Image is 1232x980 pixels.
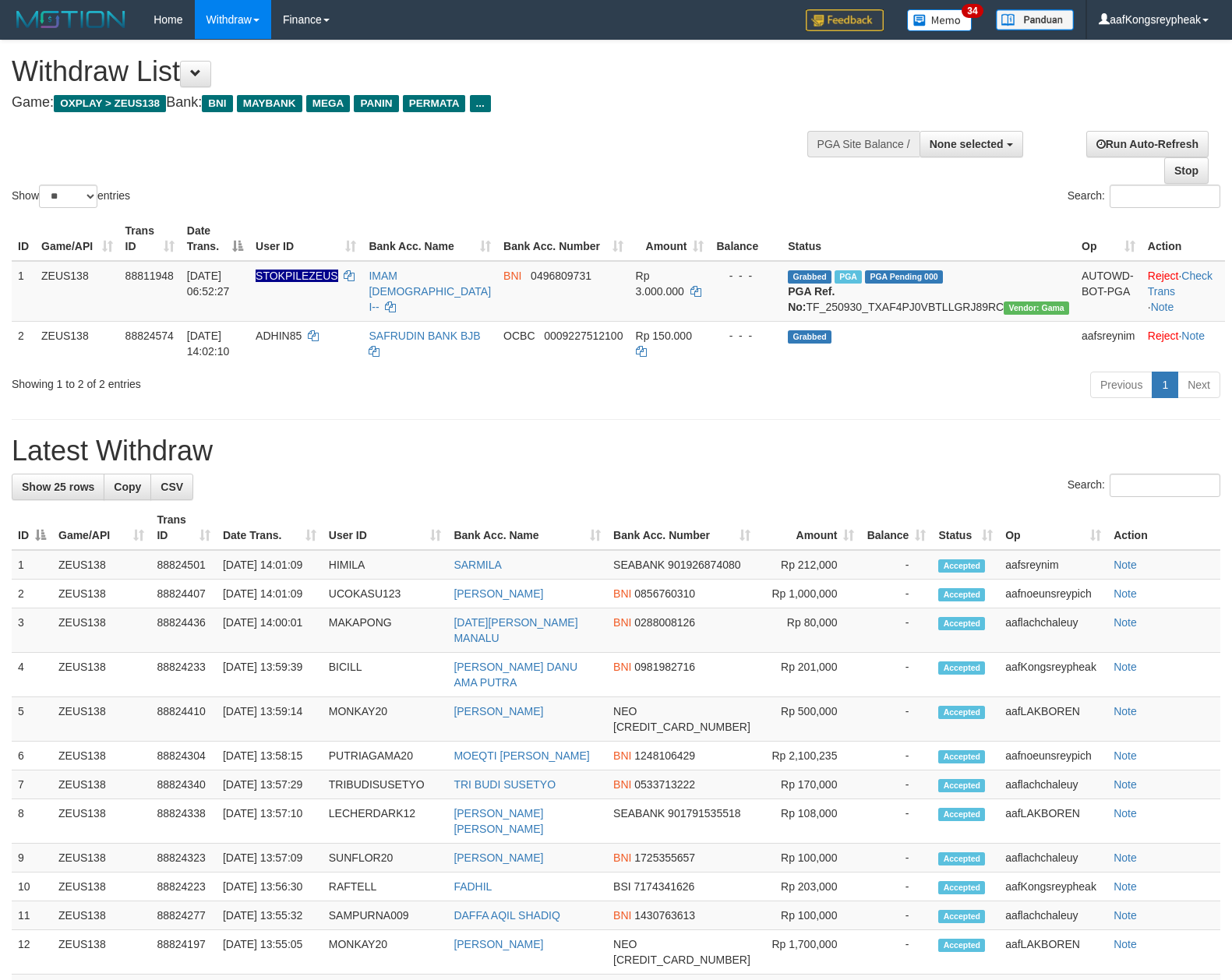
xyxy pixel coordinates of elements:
span: Copy 1725355657 to clipboard [634,851,695,864]
a: Next [1177,372,1220,398]
th: Bank Acc. Number: activate to sort column ascending [497,217,629,261]
td: 1 [12,550,52,580]
td: aaflachchaleuy [999,844,1107,872]
td: 88824304 [150,742,216,770]
span: 34 [962,4,983,18]
th: Status [782,217,1075,261]
th: Status: activate to sort column ascending [932,506,999,550]
span: SEABANK [613,807,665,820]
button: None selected [920,131,1023,157]
td: Rp 500,000 [757,697,861,742]
th: Action [1107,506,1220,550]
a: Note [1114,909,1137,922]
th: Bank Acc. Name: activate to sort column ascending [362,217,497,261]
td: aafnoeunsreypich [999,742,1107,770]
td: Rp 1,000,000 [757,580,861,608]
a: Note [1114,587,1137,600]
td: [DATE] 13:55:05 [217,930,323,975]
td: UCOKASU123 [323,580,448,608]
td: 1 [12,261,35,322]
img: panduan.png [996,9,1074,30]
td: 11 [12,901,52,930]
a: Note [1114,616,1137,629]
span: BNI [613,778,631,791]
td: aaflachchaleuy [999,901,1107,930]
td: 5 [12,697,52,742]
span: OXPLAY > ZEUS138 [54,95,166,112]
td: ZEUS138 [52,872,150,901]
th: User ID: activate to sort column ascending [249,217,362,261]
td: aafKongsreypheak [999,872,1107,901]
td: [DATE] 14:01:09 [217,580,323,608]
td: Rp 100,000 [757,844,861,872]
td: · · [1142,261,1225,322]
a: Note [1151,301,1174,313]
td: [DATE] 13:58:15 [217,742,323,770]
td: RAFTELL [323,872,448,901]
th: Amount: activate to sort column ascending [757,506,861,550]
td: 88824277 [150,901,216,930]
td: 4 [12,653,52,697]
img: Feedback.jpg [806,9,884,31]
th: Trans ID: activate to sort column ascending [150,506,216,550]
td: 8 [12,799,52,844]
a: [PERSON_NAME] [454,851,543,864]
td: HIMILA [323,550,448,580]
span: BNI [613,587,631,600]
td: ZEUS138 [52,930,150,975]
span: Copy 0856760310 to clipboard [634,587,695,600]
span: MEGA [306,95,351,112]
img: MOTION_logo.png [12,8,130,31]
span: [DATE] 06:52:27 [187,270,230,298]
th: Date Trans.: activate to sort column ascending [217,506,323,550]
td: aafsreynim [999,550,1107,580]
td: Rp 201,000 [757,653,861,697]
span: Accepted [938,750,985,763]
td: - [860,550,932,580]
td: [DATE] 13:55:32 [217,901,323,930]
td: [DATE] 13:57:09 [217,844,323,872]
a: FADHIL [454,880,492,893]
a: [PERSON_NAME] [454,938,543,950]
span: Accepted [938,661,985,675]
th: Bank Acc. Number: activate to sort column ascending [607,506,757,550]
img: Button%20Memo.svg [907,9,973,31]
td: - [860,697,932,742]
span: PERMATA [403,95,466,112]
th: ID [12,217,35,261]
span: Copy 0496809731 to clipboard [531,270,591,282]
th: Game/API: activate to sort column ascending [52,506,150,550]
span: BNI [613,909,631,922]
a: MOEQTI [PERSON_NAME] [454,749,589,762]
td: aafLAKBOREN [999,799,1107,844]
a: Previous [1090,372,1153,398]
td: ZEUS138 [35,261,119,322]
th: Trans ID: activate to sort column ascending [119,217,181,261]
select: Showentries [39,185,97,208]
span: Accepted [938,779,985,792]
span: Copy 1430763613 to clipboard [634,909,695,922]
td: ZEUS138 [52,799,150,844]
a: SAFRUDIN BANK BJB [369,330,480,342]
a: Note [1114,938,1137,950]
span: SEABANK [613,559,665,571]
span: Accepted [938,881,985,894]
span: None selected [930,138,1004,150]
td: · [1142,321,1225,365]
th: ID: activate to sort column descending [12,506,52,550]
td: TRIBUDISUSETYO [323,770,448,799]
a: Reject [1148,330,1179,342]
a: CSV [150,474,193,500]
th: Bank Acc. Name: activate to sort column ascending [447,506,607,550]
a: Check Trans [1148,270,1213,298]
a: TRI BUDI SUSETYO [454,778,556,791]
td: 88824340 [150,770,216,799]
label: Search: [1068,474,1220,497]
span: Copy [114,481,141,493]
td: [DATE] 13:57:10 [217,799,323,844]
span: Accepted [938,910,985,923]
td: MONKAY20 [323,697,448,742]
td: - [860,770,932,799]
td: ZEUS138 [52,653,150,697]
td: Rp 2,100,235 [757,742,861,770]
